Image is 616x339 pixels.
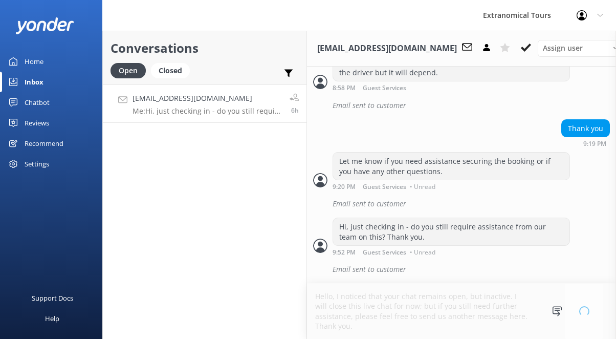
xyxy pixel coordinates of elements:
[333,218,569,245] div: Hi, just checking in - do you still require assistance from our team on this? Thank you.
[111,65,151,76] a: Open
[133,93,282,104] h4: [EMAIL_ADDRESS][DOMAIN_NAME]
[561,140,610,147] div: Aug 30 2025 09:19pm (UTC -07:00) America/Tijuana
[333,97,610,114] div: Email sent to customer
[333,249,356,256] strong: 9:52 PM
[410,184,435,190] span: • Unread
[333,248,570,256] div: Aug 30 2025 09:52pm (UTC -07:00) America/Tijuana
[111,38,299,58] h2: Conversations
[291,106,299,115] span: Aug 30 2025 09:52pm (UTC -07:00) America/Tijuana
[543,43,583,54] span: Assign user
[15,17,74,34] img: yonder-white-logo.png
[313,97,610,114] div: 2025-08-31T04:02:21.091
[25,72,43,92] div: Inbox
[333,183,570,190] div: Aug 30 2025 09:20pm (UTC -07:00) America/Tijuana
[307,284,616,339] textarea: Hello, I noticed that your chat remains open, but inactive. I will close this live chat for now; ...
[151,63,190,78] div: Closed
[333,261,610,278] div: Email sent to customer
[313,261,610,278] div: 2025-08-31T04:56:21.040
[25,92,50,113] div: Chatbot
[583,141,606,147] strong: 9:19 PM
[313,195,610,213] div: 2025-08-31T04:24:22.246
[25,154,49,174] div: Settings
[32,288,73,308] div: Support Docs
[25,51,43,72] div: Home
[363,85,406,92] span: Guest Services
[45,308,59,329] div: Help
[317,42,457,55] h3: [EMAIL_ADDRESS][DOMAIN_NAME]
[333,184,356,190] strong: 9:20 PM
[151,65,195,76] a: Closed
[363,249,406,256] span: Guest Services
[133,107,282,116] p: Me: Hi, just checking in - do you still require assistance from our team on this? Thank you.
[562,120,609,137] div: Thank you
[333,84,570,92] div: Aug 30 2025 08:58pm (UTC -07:00) America/Tijuana
[103,84,306,123] a: [EMAIL_ADDRESS][DOMAIN_NAME]Me:Hi, just checking in - do you still require assistance from our te...
[333,153,569,180] div: Let me know if you need assistance securing the booking or if you have any other questions.
[410,249,435,256] span: • Unread
[333,85,356,92] strong: 8:58 PM
[333,195,610,213] div: Email sent to customer
[333,54,569,81] div: When are you planning to take the tour, you may request it with the driver but it will depend.
[25,133,63,154] div: Recommend
[25,113,49,133] div: Reviews
[363,184,406,190] span: Guest Services
[111,63,146,78] div: Open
